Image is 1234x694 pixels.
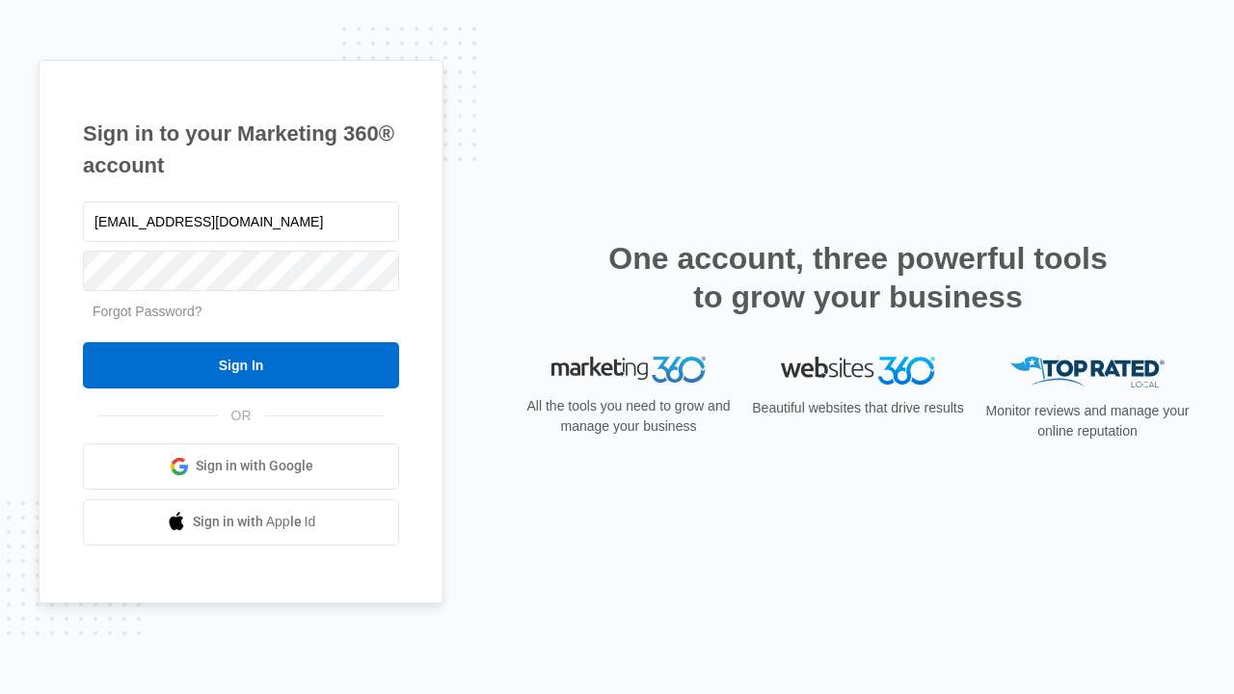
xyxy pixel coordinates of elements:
[83,499,399,546] a: Sign in with Apple Id
[196,456,313,476] span: Sign in with Google
[83,201,399,242] input: Email
[93,304,202,319] a: Forgot Password?
[218,406,265,426] span: OR
[83,443,399,490] a: Sign in with Google
[83,342,399,388] input: Sign In
[781,357,935,385] img: Websites 360
[1010,357,1165,388] img: Top Rated Local
[979,401,1195,441] p: Monitor reviews and manage your online reputation
[521,396,737,437] p: All the tools you need to grow and manage your business
[603,239,1113,316] h2: One account, three powerful tools to grow your business
[551,357,706,384] img: Marketing 360
[193,512,316,532] span: Sign in with Apple Id
[83,118,399,181] h1: Sign in to your Marketing 360® account
[750,398,966,418] p: Beautiful websites that drive results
